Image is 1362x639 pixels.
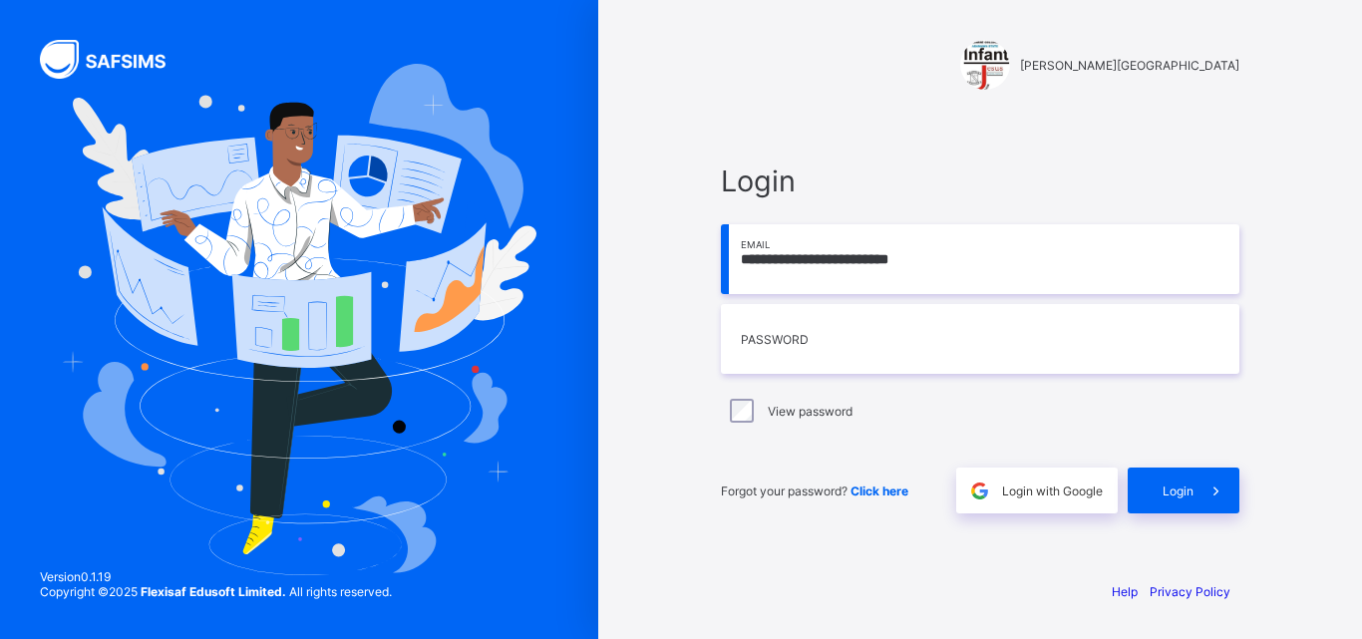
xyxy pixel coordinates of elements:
span: Login with Google [1002,483,1103,498]
strong: Flexisaf Edusoft Limited. [141,584,286,599]
img: google.396cfc9801f0270233282035f929180a.svg [968,479,991,502]
label: View password [768,404,852,419]
span: Login [721,163,1239,198]
img: SAFSIMS Logo [40,40,189,79]
a: Click here [851,483,908,498]
a: Help [1112,584,1138,599]
span: Copyright © 2025 All rights reserved. [40,584,392,599]
span: Login [1163,483,1193,498]
a: Privacy Policy [1150,584,1230,599]
span: Version 0.1.19 [40,569,392,584]
img: Hero Image [62,64,536,574]
span: [PERSON_NAME][GEOGRAPHIC_DATA] [1020,58,1239,73]
span: Forgot your password? [721,483,908,498]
